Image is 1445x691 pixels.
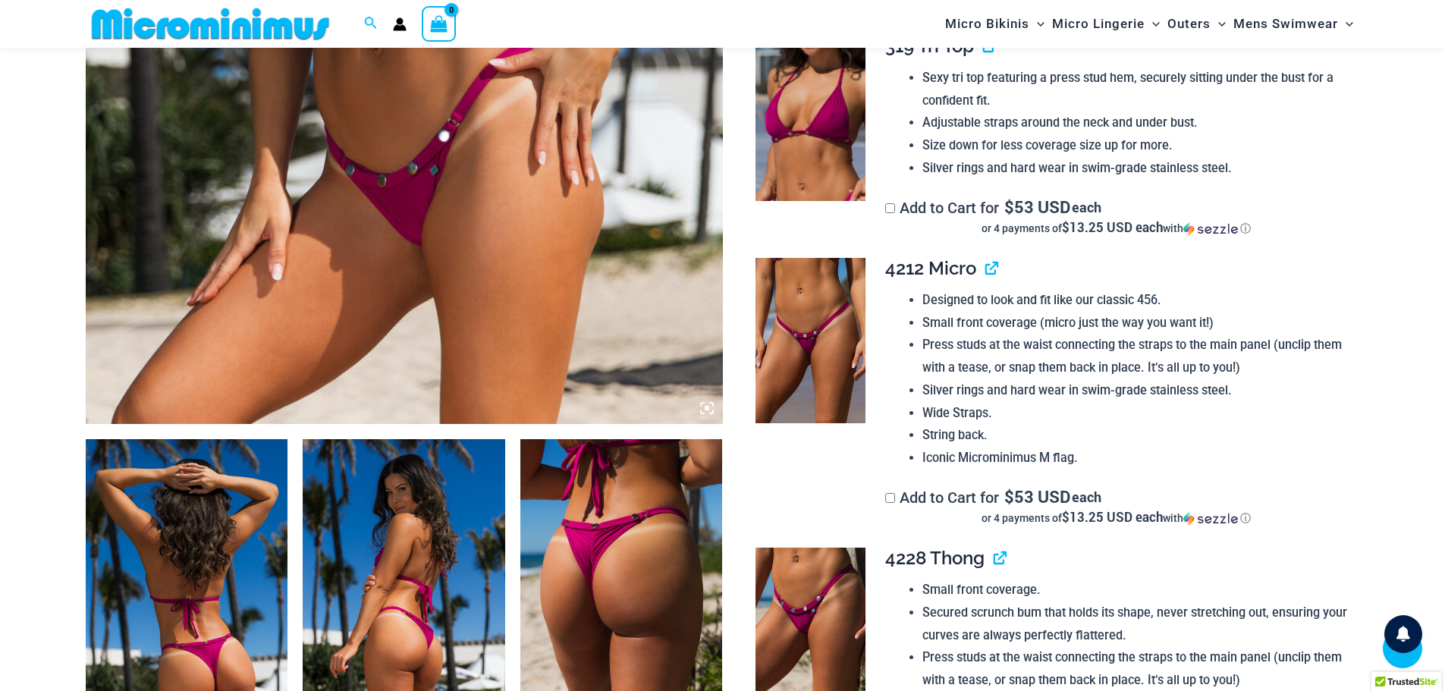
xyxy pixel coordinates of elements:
div: or 4 payments of with [885,221,1347,236]
li: Iconic Microminimus M flag. [922,447,1347,470]
div: or 4 payments of$13.25 USD eachwithSezzle Click to learn more about Sezzle [885,510,1347,526]
img: Sezzle [1183,222,1238,236]
img: Sezzle [1183,512,1238,526]
div: or 4 payments of with [885,510,1347,526]
img: Tight Rope Pink 319 4212 Micro [755,258,865,423]
input: Add to Cart for$53 USD eachor 4 payments of$13.25 USD eachwithSezzle Click to learn more about Se... [885,493,895,503]
li: Designed to look and fit like our classic 456. [922,289,1347,312]
img: MM SHOP LOGO FLAT [86,7,335,41]
span: Outers [1167,5,1211,43]
label: Add to Cart for [885,199,1347,236]
span: each [1072,489,1101,504]
span: 4212 Micro [885,257,976,279]
label: Add to Cart for [885,488,1347,526]
span: Menu Toggle [1211,5,1226,43]
li: Sexy tri top featuring a press stud hem, securely sitting under the bust for a confident fit. [922,67,1347,112]
span: $13.25 USD each [1062,508,1163,526]
li: String back. [922,424,1347,447]
span: 4228 Thong [885,547,985,569]
span: Micro Lingerie [1052,5,1145,43]
span: Menu Toggle [1338,5,1353,43]
nav: Site Navigation [939,2,1360,46]
li: Secured scrunch bum that holds its shape, never stretching out, ensuring your curves are always p... [922,601,1347,646]
div: or 4 payments of$13.25 USD eachwithSezzle Click to learn more about Sezzle [885,221,1347,236]
span: $13.25 USD each [1062,218,1163,236]
a: Micro LingerieMenu ToggleMenu Toggle [1048,5,1164,43]
a: View Shopping Cart, empty [422,6,457,41]
li: Size down for less coverage size up for more. [922,134,1347,157]
span: 53 USD [1004,199,1070,215]
span: Menu Toggle [1029,5,1044,43]
span: $ [1004,485,1014,507]
span: each [1072,199,1101,215]
li: Wide Straps. [922,402,1347,425]
li: Adjustable straps around the neck and under bust. [922,112,1347,134]
li: Silver rings and hard wear in swim-grade stainless steel. [922,379,1347,402]
li: Press studs at the waist connecting the straps to the main panel (unclip them with a tease, or sn... [922,646,1347,691]
input: Add to Cart for$53 USD eachor 4 payments of$13.25 USD eachwithSezzle Click to learn more about Se... [885,203,895,213]
img: Tight Rope Pink 319 Top [755,36,865,201]
a: Mens SwimwearMenu ToggleMenu Toggle [1230,5,1357,43]
span: Menu Toggle [1145,5,1160,43]
span: Micro Bikinis [945,5,1029,43]
span: $ [1004,196,1014,218]
li: Press studs at the waist connecting the straps to the main panel (unclip them with a tease, or sn... [922,334,1347,378]
span: 53 USD [1004,489,1070,504]
a: OutersMenu ToggleMenu Toggle [1164,5,1230,43]
a: Account icon link [393,17,407,31]
a: Search icon link [364,14,378,33]
li: Silver rings and hard wear in swim-grade stainless steel. [922,157,1347,180]
span: Mens Swimwear [1233,5,1338,43]
li: Small front coverage. [922,579,1347,601]
a: Micro BikinisMenu ToggleMenu Toggle [941,5,1048,43]
li: Small front coverage (micro just the way you want it!) [922,312,1347,335]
